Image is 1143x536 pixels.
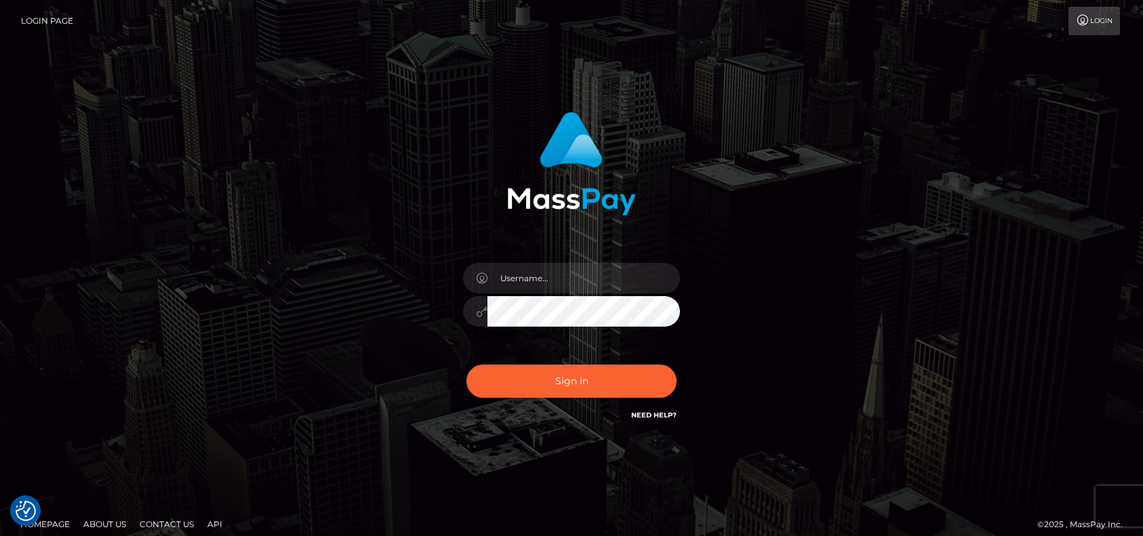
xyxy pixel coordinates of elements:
[1068,7,1120,35] a: Login
[134,514,199,535] a: Contact Us
[507,112,636,215] img: MassPay Login
[15,514,75,535] a: Homepage
[1037,517,1133,532] div: © 2025 , MassPay Inc.
[202,514,228,535] a: API
[466,365,677,398] button: Sign in
[631,411,677,419] a: Need Help?
[16,501,36,521] img: Revisit consent button
[78,514,132,535] a: About Us
[16,501,36,521] button: Consent Preferences
[21,7,73,35] a: Login Page
[487,263,680,293] input: Username...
